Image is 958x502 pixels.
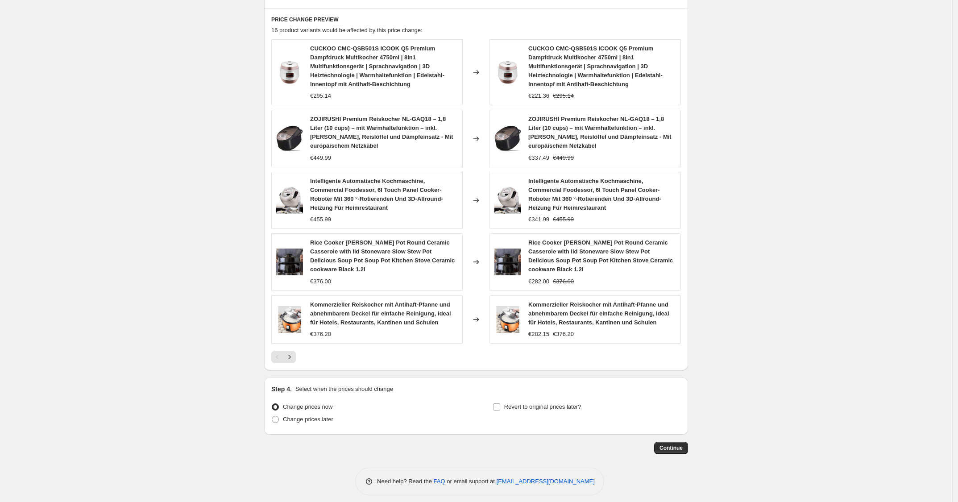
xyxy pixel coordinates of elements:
strike: €449.99 [553,154,574,162]
span: Rice Cooker [PERSON_NAME] Pot Round Ceramic Casserole with lid Stoneware Slow Stew Pot Delicious ... [310,239,455,273]
p: Select when the prices should change [295,385,393,394]
h6: PRICE CHANGE PREVIEW [271,16,681,23]
div: €376.00 [310,277,331,286]
h2: Step 4. [271,385,292,394]
img: 715mS04Q33L_80x.jpg [276,249,303,275]
span: or email support at [445,478,497,485]
strike: €376.00 [553,277,574,286]
strike: €376.20 [553,330,574,339]
span: Revert to original prices later? [504,403,581,410]
span: ZOJIRUSHI Premium Reiskocher NL-GAQ18 – 1,8 Liter (10 cups) – mit Warmhaltefunktion – inkl. [PERS... [310,116,453,149]
img: 61xinpoOlmL_80x.jpg [276,187,303,214]
a: [EMAIL_ADDRESS][DOMAIN_NAME] [497,478,595,485]
div: €295.14 [310,91,331,100]
a: FAQ [434,478,445,485]
span: Kommerzieller Reiskocher mit Antihaft-Pfanne und abnehmbarem Deckel für einfache Reinigung, ideal... [528,301,669,326]
span: CUCKOO CMC-QSB501S ICOOK Q5 Premium Dampfdruck Multikocher 4750ml | 8in1 Multifunktionsgerät | Sp... [528,45,663,87]
nav: Pagination [271,351,296,363]
div: €337.49 [528,154,549,162]
span: 16 product variants would be affected by this price change: [271,27,423,33]
button: Next [283,351,296,363]
strike: €295.14 [553,91,574,100]
span: Kommerzieller Reiskocher mit Antihaft-Pfanne und abnehmbarem Deckel für einfache Reinigung, ideal... [310,301,451,326]
div: €221.36 [528,91,549,100]
img: 51v1mjlyuOL_80x.jpg [494,59,521,86]
span: Change prices now [283,403,332,410]
span: ZOJIRUSHI Premium Reiskocher NL-GAQ18 – 1,8 Liter (10 cups) – mit Warmhaltefunktion – inkl. [PERS... [528,116,672,149]
img: 61xinpoOlmL_80x.jpg [494,187,521,214]
div: €341.99 [528,215,549,224]
span: Intelligente Automatische Kochmaschine, Commercial Foodessor, 6l Touch Panel Cooker-Roboter Mit 3... [528,178,661,211]
img: 715mS04Q33L_80x.jpg [494,249,521,275]
span: Need help? Read the [377,478,434,485]
div: €282.15 [528,330,549,339]
span: CUCKOO CMC-QSB501S ICOOK Q5 Premium Dampfdruck Multikocher 4750ml | 8in1 Multifunktionsgerät | Sp... [310,45,444,87]
button: Continue [654,442,688,454]
img: 51v1mjlyuOL_80x.jpg [276,59,303,86]
span: Rice Cooker [PERSON_NAME] Pot Round Ceramic Casserole with lid Stoneware Slow Stew Pot Delicious ... [528,239,673,273]
div: €449.99 [310,154,331,162]
strike: €455.99 [553,215,574,224]
div: €282.00 [528,277,549,286]
div: €455.99 [310,215,331,224]
span: Intelligente Automatische Kochmaschine, Commercial Foodessor, 6l Touch Panel Cooker-Roboter Mit 3... [310,178,443,211]
img: 611UYZVjCOL_80x.jpg [494,125,521,152]
span: Change prices later [283,416,333,423]
div: €376.20 [310,330,331,339]
img: 51Ejc7F0BbL_80x.jpg [276,306,303,333]
img: 51Ejc7F0BbL_80x.jpg [494,306,521,333]
img: 611UYZVjCOL_80x.jpg [276,125,303,152]
span: Continue [659,444,683,452]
